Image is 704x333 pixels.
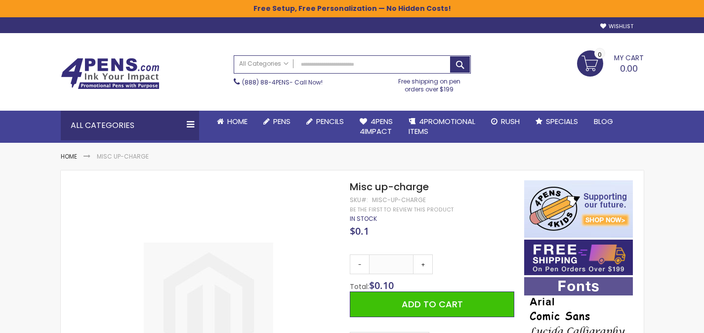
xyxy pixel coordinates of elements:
[388,74,471,93] div: Free shipping on pen orders over $199
[401,111,483,143] a: 4PROMOTIONALITEMS
[350,291,514,317] button: Add to Cart
[255,111,298,132] a: Pens
[483,111,528,132] a: Rush
[372,196,426,204] div: Misc-up-charge
[577,50,644,75] a: 0.00 0
[273,116,290,126] span: Pens
[61,111,199,140] div: All Categories
[350,215,377,223] div: Availability
[413,254,433,274] a: +
[409,116,475,136] span: 4PROMOTIONAL ITEMS
[61,58,160,89] img: 4Pens Custom Pens and Promotional Products
[524,240,633,275] img: Free shipping on orders over $199
[594,116,613,126] span: Blog
[61,152,77,161] a: Home
[234,56,293,72] a: All Categories
[350,254,370,274] a: -
[352,111,401,143] a: 4Pens4impact
[350,196,368,204] strong: SKU
[360,116,393,136] span: 4Pens 4impact
[598,50,602,59] span: 0
[546,116,578,126] span: Specials
[586,111,621,132] a: Blog
[350,214,377,223] span: In stock
[350,206,454,213] a: Be the first to review this product
[369,279,394,292] span: $
[350,224,369,238] span: $0.1
[227,116,248,126] span: Home
[524,180,633,238] img: 4pens 4 kids
[209,111,255,132] a: Home
[242,78,290,86] a: (888) 88-4PENS
[242,78,323,86] span: - Call Now!
[298,111,352,132] a: Pencils
[528,111,586,132] a: Specials
[600,23,633,30] a: Wishlist
[239,60,289,68] span: All Categories
[350,282,369,291] span: Total:
[374,279,394,292] span: 0.10
[316,116,344,126] span: Pencils
[501,116,520,126] span: Rush
[350,180,429,194] span: Misc up-charge
[97,153,149,161] li: Misc up-charge
[402,298,463,310] span: Add to Cart
[620,62,638,75] span: 0.00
